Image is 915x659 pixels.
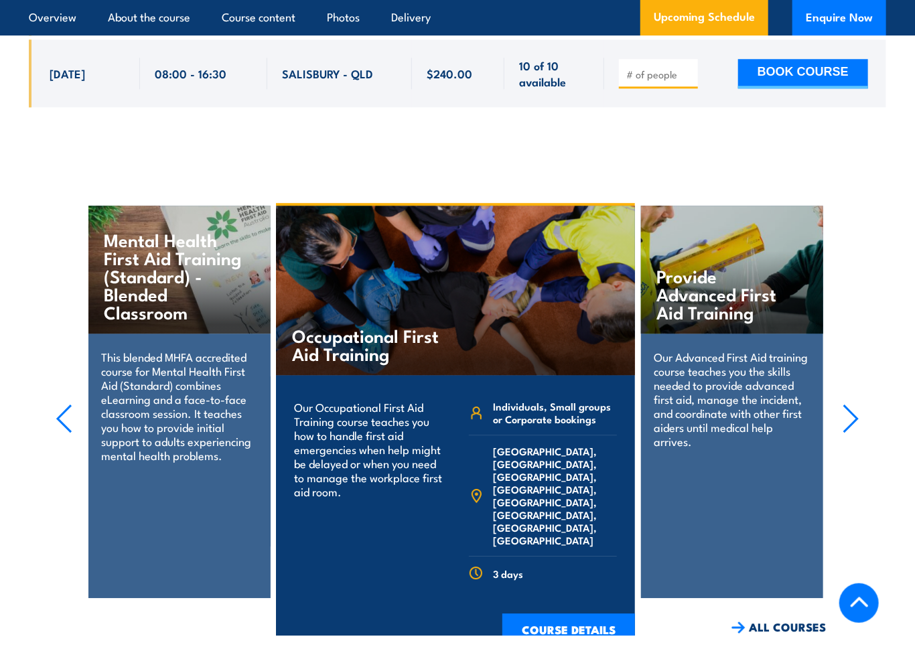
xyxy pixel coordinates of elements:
input: # of people [626,68,693,81]
span: Individuals, Small groups or Corporate bookings [494,400,617,425]
span: 10 of 10 available [519,58,589,89]
button: BOOK COURSE [738,59,868,88]
span: [GEOGRAPHIC_DATA], [GEOGRAPHIC_DATA], [GEOGRAPHIC_DATA], [GEOGRAPHIC_DATA], [GEOGRAPHIC_DATA], [G... [494,445,617,546]
p: Our Occupational First Aid Training course teaches you how to handle first aid emergencies when h... [294,400,442,498]
a: COURSE DETAILS [502,613,635,648]
span: 08:00 - 16:30 [155,66,226,81]
span: SALISBURY - QLD [282,66,373,81]
h4: Occupational First Aid Training [292,326,449,362]
span: 3 days [494,567,524,580]
h4: Mental Health First Aid Training (Standard) - Blended Classroom [104,230,243,321]
p: Our Advanced First Aid training course teaches you the skills needed to provide advanced first ai... [654,350,811,448]
a: ALL COURSES [731,619,826,635]
span: [DATE] [50,66,85,81]
span: $240.00 [427,66,472,81]
h4: Provide Advanced First Aid Training [657,267,796,321]
p: This blended MHFA accredited course for Mental Health First Aid (Standard) combines eLearning and... [101,350,257,462]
